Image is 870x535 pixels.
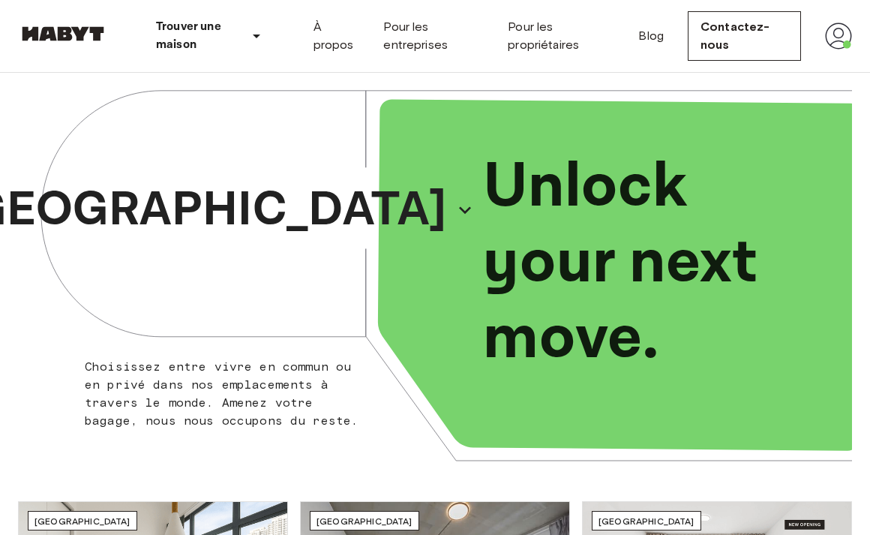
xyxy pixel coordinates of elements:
p: Trouver une maison [156,18,241,54]
p: Unlock your next move. [483,149,828,376]
img: Habyt [18,26,108,41]
a: Contactez-nous [688,11,801,61]
a: À propos [313,18,360,54]
a: Pour les entreprises [383,18,484,54]
img: avatar [825,23,852,50]
span: [GEOGRAPHIC_DATA] [598,515,694,527]
span: [GEOGRAPHIC_DATA] [34,515,130,527]
a: Blog [638,27,664,45]
span: [GEOGRAPHIC_DATA] [316,515,412,527]
p: Choisissez entre vivre en commun ou en privé dans nos emplacements à travers le monde. Amenez vot... [85,358,360,430]
a: Pour les propriétaires [508,18,614,54]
